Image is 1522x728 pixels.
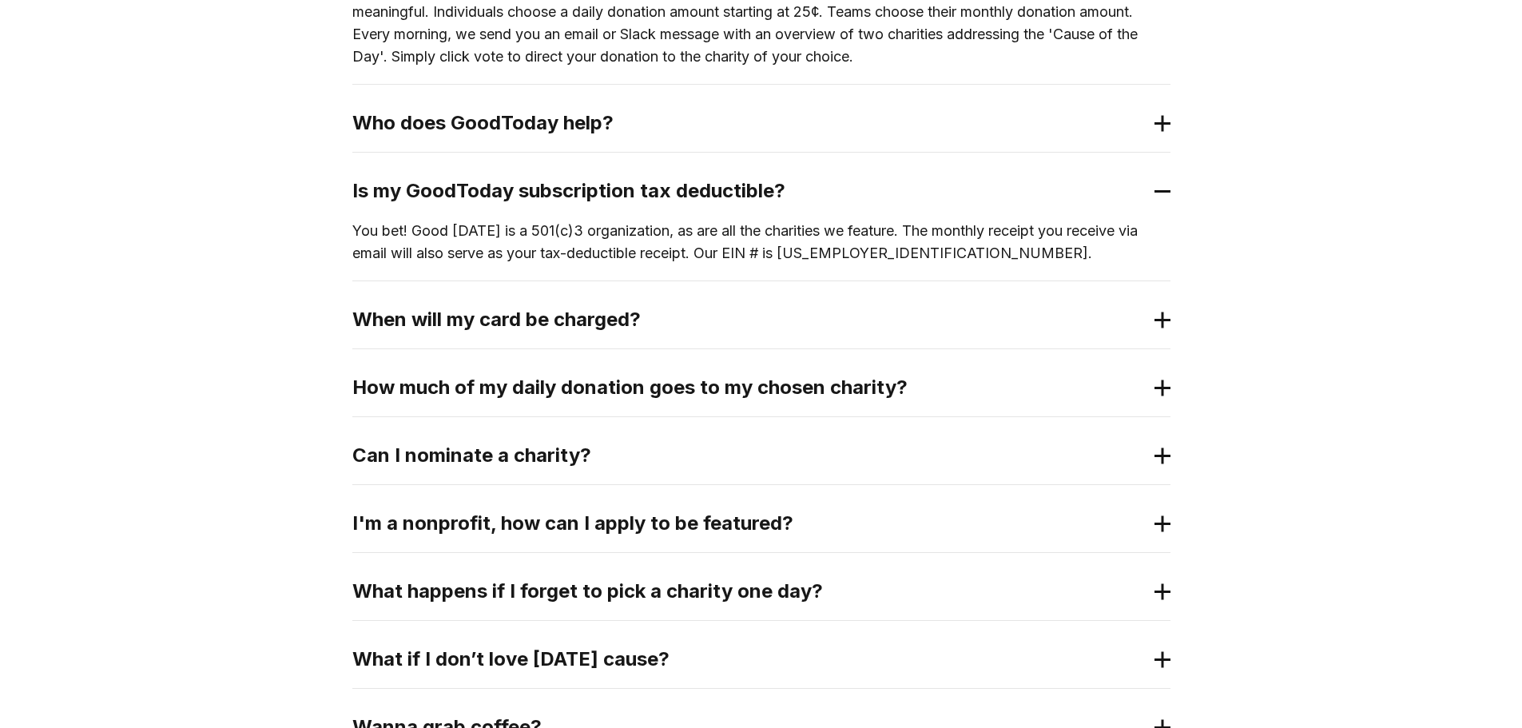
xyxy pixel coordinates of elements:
[352,375,1145,400] h2: How much of my daily donation goes to my chosen charity?
[352,646,1145,672] h2: What if I don’t love [DATE] cause?
[352,511,1145,536] h2: I'm a nonprofit, how can I apply to be featured?
[352,178,1145,204] h2: Is my GoodToday subscription tax deductible?
[352,443,1145,468] h2: Can I nominate a charity?
[352,110,1145,136] h2: Who does GoodToday help?
[352,220,1170,265] p: You bet! Good [DATE] is a 501(c)3 organization, as are all the charities we feature. The monthly ...
[352,307,1145,332] h2: When will my card be charged?
[352,579,1145,604] h2: What happens if I forget to pick a charity one day?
